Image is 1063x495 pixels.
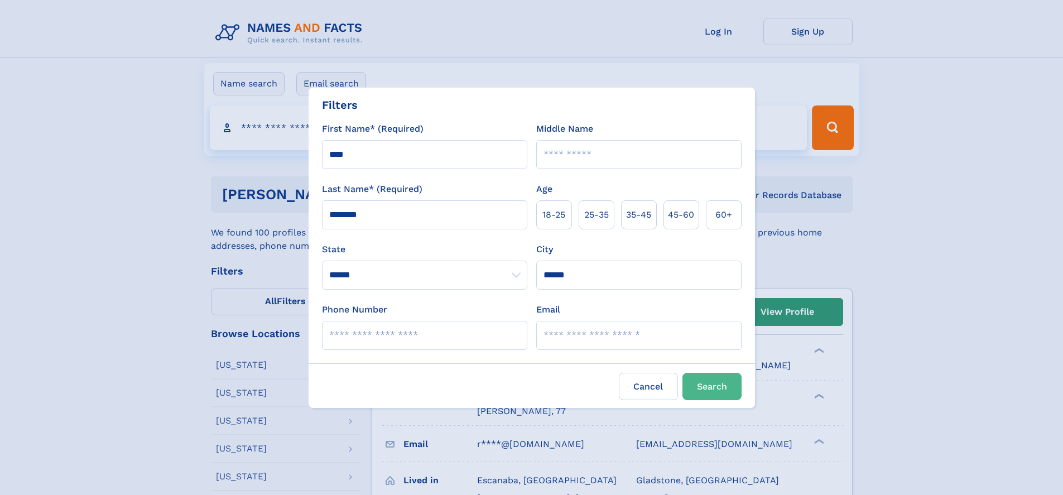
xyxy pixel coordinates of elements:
label: City [536,243,553,256]
span: 25‑35 [584,208,609,222]
label: Cancel [619,373,678,400]
label: Phone Number [322,303,387,316]
span: 35‑45 [626,208,651,222]
label: Last Name* (Required) [322,182,422,196]
label: Email [536,303,560,316]
label: Middle Name [536,122,593,136]
label: State [322,243,527,256]
span: 18‑25 [542,208,565,222]
label: Age [536,182,552,196]
span: 45‑60 [668,208,694,222]
button: Search [682,373,742,400]
label: First Name* (Required) [322,122,424,136]
span: 60+ [715,208,732,222]
div: Filters [322,97,358,113]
